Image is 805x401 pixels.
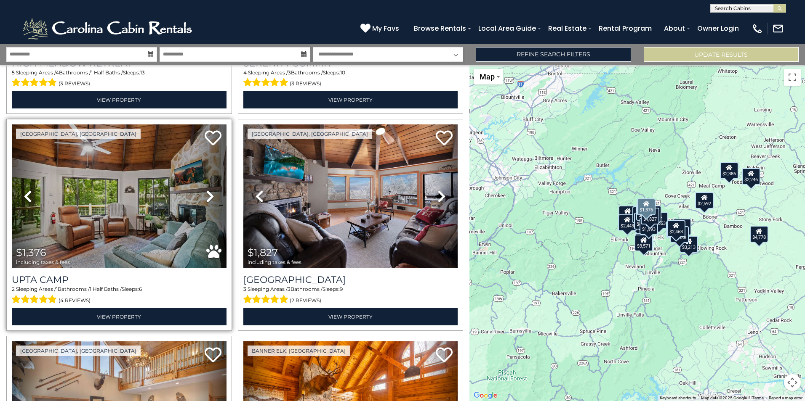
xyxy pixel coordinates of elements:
[243,69,458,89] div: Sleeping Areas / Bathrooms / Sleeps:
[290,295,321,306] span: (2 reviews)
[59,78,90,89] span: (3 reviews)
[139,286,142,292] span: 6
[248,346,350,356] a: Banner Elk, [GEOGRAPHIC_DATA]
[784,69,801,86] button: Toggle fullscreen view
[12,286,15,292] span: 2
[90,286,122,292] span: 1 Half Baths /
[640,208,659,224] div: $1,827
[720,162,738,179] div: $2,386
[632,206,651,223] div: $3,203
[636,204,654,221] div: $1,910
[436,129,453,148] a: Add to favorites
[701,396,747,400] span: Map data ©2025 Google
[243,286,246,292] span: 3
[752,23,763,34] img: phone-regular-white.png
[644,47,799,62] button: Update Results
[12,124,227,268] img: thumbnail_167080984.jpeg
[472,390,499,401] a: Open this area in Google Maps (opens a new window)
[21,16,196,41] img: White-1-2.png
[59,295,91,306] span: (4 reviews)
[16,259,70,265] span: including taxes & fees
[480,72,495,81] span: Map
[340,286,343,292] span: 9
[474,69,503,84] button: Change map style
[643,206,661,222] div: $1,867
[205,346,221,364] a: Add to favorites
[12,285,227,306] div: Sleeping Areas / Bathrooms / Sleeps:
[248,259,301,265] span: including taxes & fees
[544,21,591,36] a: Real Estate
[693,21,743,36] a: Owner Login
[618,206,637,222] div: $2,232
[16,246,46,259] span: $1,376
[290,78,321,89] span: (3 reviews)
[634,213,653,230] div: $4,908
[248,129,372,139] a: [GEOGRAPHIC_DATA], [GEOGRAPHIC_DATA]
[476,47,631,62] a: Refine Search Filters
[140,69,145,76] span: 13
[436,346,453,364] a: Add to favorites
[12,274,227,285] a: Upta Camp
[472,390,499,401] img: Google
[288,69,291,76] span: 3
[243,124,458,268] img: thumbnail_167882439.jpeg
[410,21,470,36] a: Browse Rentals
[637,198,656,215] div: $1,376
[594,21,656,36] a: Rental Program
[16,346,141,356] a: [GEOGRAPHIC_DATA], [GEOGRAPHIC_DATA]
[640,218,658,235] div: $1,993
[243,308,458,325] a: View Property
[12,91,227,108] a: View Property
[634,235,653,251] div: $3,571
[670,226,688,243] div: $2,388
[695,192,713,209] div: $2,592
[91,69,123,76] span: 1 Half Baths /
[12,69,15,76] span: 5
[205,129,221,148] a: Add to favorites
[660,395,696,401] button: Keyboard shortcuts
[673,219,691,235] div: $4,848
[784,374,801,391] button: Map camera controls
[243,69,247,76] span: 4
[243,274,458,285] a: [GEOGRAPHIC_DATA]
[360,23,401,34] a: My Favs
[56,69,59,76] span: 4
[56,286,58,292] span: 1
[372,23,399,34] span: My Favs
[679,236,698,253] div: $3,213
[474,21,540,36] a: Local Area Guide
[243,285,458,306] div: Sleeping Areas / Bathrooms / Sleeps:
[660,21,689,36] a: About
[769,396,802,400] a: Report a map error
[243,91,458,108] a: View Property
[667,220,685,237] div: $2,463
[772,23,784,34] img: mail-regular-white.png
[12,308,227,325] a: View Property
[243,274,458,285] h3: Beech Mountain Place
[752,396,764,400] a: Terms
[248,246,278,259] span: $1,827
[16,129,141,139] a: [GEOGRAPHIC_DATA], [GEOGRAPHIC_DATA]
[741,168,760,185] div: $2,246
[750,226,768,243] div: $4,778
[340,69,345,76] span: 10
[666,221,685,238] div: $3,807
[618,214,637,231] div: $2,443
[288,286,291,292] span: 3
[12,69,227,89] div: Sleeping Areas / Bathrooms / Sleeps:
